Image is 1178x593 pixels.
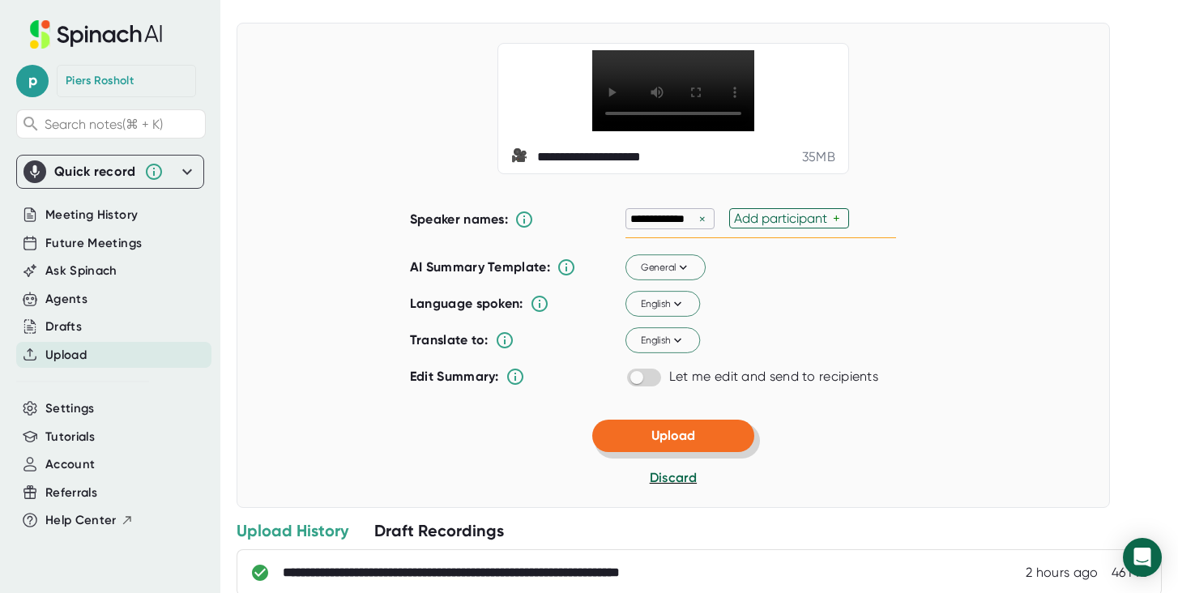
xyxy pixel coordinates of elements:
b: AI Summary Template: [410,259,550,275]
div: Upload History [237,520,348,541]
button: Tutorials [45,428,95,446]
div: Draft Recordings [374,520,504,541]
span: video [511,147,531,167]
div: 46 MB [1112,565,1149,581]
span: Upload [651,428,695,443]
span: p [16,65,49,97]
button: English [625,328,700,354]
div: Add participant [734,211,833,226]
button: Meeting History [45,206,138,224]
div: 08/09/2025, 18:33:57 [1026,565,1098,581]
button: Agents [45,290,87,309]
b: Edit Summary: [410,369,499,384]
div: Quick record [23,156,197,188]
button: Drafts [45,318,82,336]
span: English [641,296,685,311]
span: General [641,260,691,275]
div: Open Intercom Messenger [1123,538,1162,577]
div: Let me edit and send to recipients [669,369,878,385]
span: Search notes (⌘ + K) [45,117,163,132]
b: Translate to: [410,332,489,348]
button: English [625,292,700,318]
span: Help Center [45,511,117,530]
div: 35 MB [802,149,835,165]
div: Quick record [54,164,136,180]
button: Discard [650,468,697,488]
button: Referrals [45,484,97,502]
button: Settings [45,399,95,418]
div: Piers Rosholt [66,74,134,88]
span: English [641,333,685,348]
span: Discard [650,470,697,485]
b: Speaker names: [410,211,508,227]
button: Upload [45,346,87,365]
button: General [625,255,706,281]
div: × [695,211,710,227]
b: Language spoken: [410,296,523,311]
div: + [833,211,844,226]
button: Ask Spinach [45,262,117,280]
button: Help Center [45,511,134,530]
button: Future Meetings [45,234,142,253]
button: Upload [592,420,754,452]
button: Account [45,455,95,474]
